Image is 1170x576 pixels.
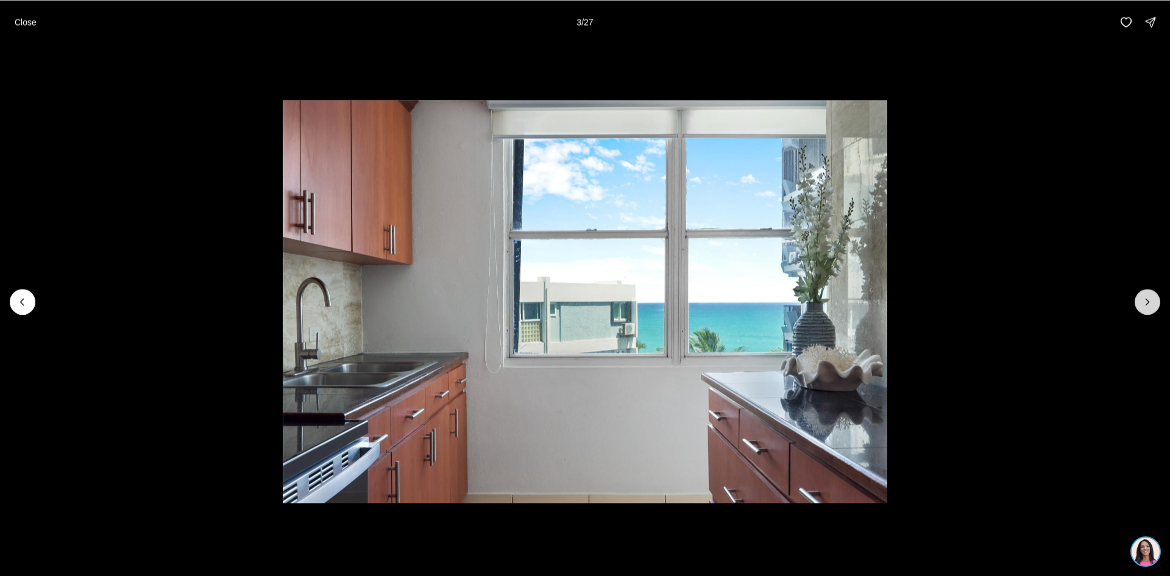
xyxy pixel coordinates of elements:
p: 3 / 27 [576,17,593,27]
button: Next slide [1135,289,1160,315]
button: Close [7,10,44,34]
button: Previous slide [10,289,35,315]
p: Close [15,17,37,27]
img: be3d4b55-7850-4bcb-9297-a2f9cd376e78.png [7,7,35,35]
